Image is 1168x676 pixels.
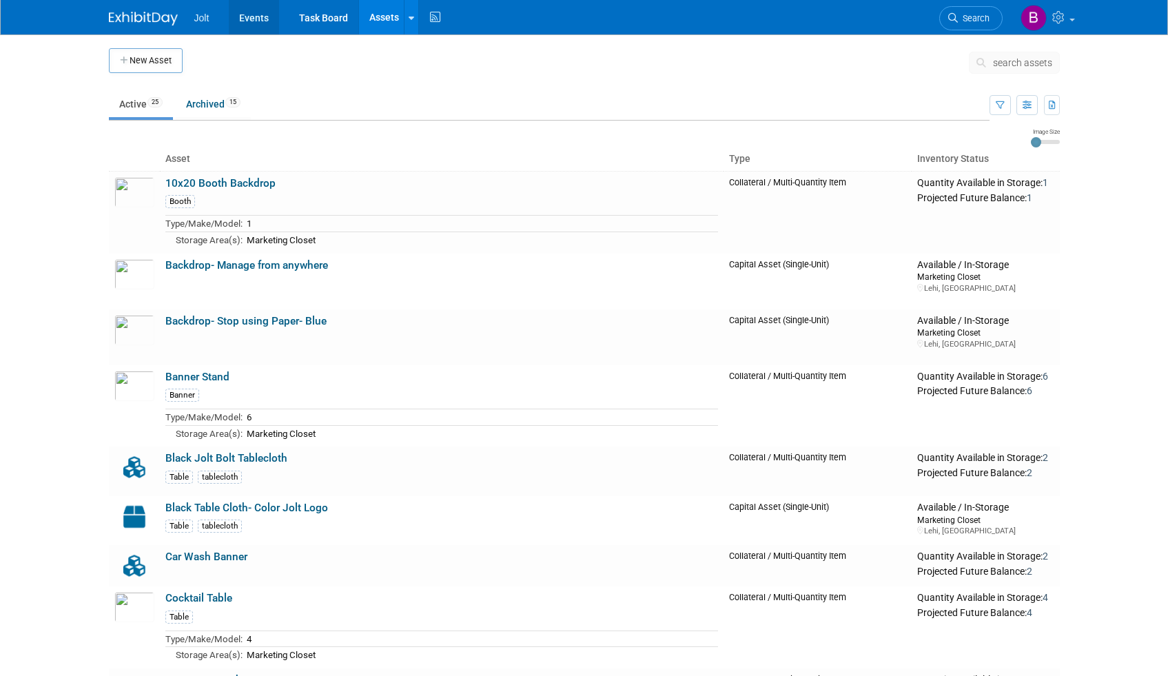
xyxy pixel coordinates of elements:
[917,514,1054,526] div: Marketing Closet
[176,650,243,660] span: Storage Area(s):
[917,283,1054,294] div: Lehi, [GEOGRAPHIC_DATA]
[724,545,912,586] td: Collateral / Multi-Quantity Item
[243,216,719,232] td: 1
[165,631,243,647] td: Type/Make/Model:
[958,13,990,23] span: Search
[1021,5,1047,31] img: Brooke Valderrama
[176,429,243,439] span: Storage Area(s):
[109,91,173,117] a: Active25
[724,586,912,668] td: Collateral / Multi-Quantity Item
[160,147,724,171] th: Asset
[165,195,195,208] div: Booth
[114,551,154,581] img: Collateral-Icon-2.png
[243,409,719,426] td: 6
[917,315,1054,327] div: Available / In-Storage
[165,389,199,402] div: Banner
[165,409,243,426] td: Type/Make/Model:
[917,563,1054,578] div: Projected Future Balance:
[724,496,912,546] td: Capital Asset (Single-Unit)
[1043,371,1048,382] span: 6
[176,235,243,245] span: Storage Area(s):
[243,232,719,247] td: Marketing Closet
[165,520,193,533] div: Table
[109,48,183,73] button: New Asset
[165,216,243,232] td: Type/Make/Model:
[917,592,1054,604] div: Quantity Available in Storage:
[993,57,1052,68] span: search assets
[917,271,1054,283] div: Marketing Closet
[1027,467,1032,478] span: 2
[939,6,1003,30] a: Search
[1043,592,1048,603] span: 4
[1043,551,1048,562] span: 2
[165,315,327,327] a: Backdrop- Stop using Paper- Blue
[724,147,912,171] th: Type
[165,177,276,190] a: 10x20 Booth Backdrop
[165,611,193,624] div: Table
[1027,566,1032,577] span: 2
[917,371,1054,383] div: Quantity Available in Storage:
[917,339,1054,349] div: Lehi, [GEOGRAPHIC_DATA]
[917,452,1054,464] div: Quantity Available in Storage:
[194,12,209,23] span: Jolt
[109,12,178,25] img: ExhibitDay
[1043,452,1048,463] span: 2
[917,327,1054,338] div: Marketing Closet
[917,604,1054,619] div: Projected Future Balance:
[917,526,1054,536] div: Lehi, [GEOGRAPHIC_DATA]
[198,471,242,484] div: tablecloth
[165,259,328,272] a: Backdrop- Manage from anywhere
[1027,385,1032,396] span: 6
[969,52,1060,74] button: search assets
[1043,177,1048,188] span: 1
[724,447,912,496] td: Collateral / Multi-Quantity Item
[114,452,154,482] img: Collateral-Icon-2.png
[198,520,242,533] div: tablecloth
[165,471,193,484] div: Table
[243,425,719,441] td: Marketing Closet
[165,452,287,464] a: Black Jolt Bolt Tablecloth
[1027,192,1032,203] span: 1
[917,382,1054,398] div: Projected Future Balance:
[1027,607,1032,618] span: 4
[917,190,1054,205] div: Projected Future Balance:
[917,502,1054,514] div: Available / In-Storage
[243,631,719,647] td: 4
[176,91,251,117] a: Archived15
[917,464,1054,480] div: Projected Future Balance:
[225,97,240,107] span: 15
[165,502,328,514] a: Black Table Cloth- Color Jolt Logo
[147,97,163,107] span: 25
[165,371,229,383] a: Banner Stand
[917,551,1054,563] div: Quantity Available in Storage:
[724,365,912,447] td: Collateral / Multi-Quantity Item
[917,259,1054,272] div: Available / In-Storage
[1031,127,1060,136] div: Image Size
[165,592,232,604] a: Cocktail Table
[917,177,1054,190] div: Quantity Available in Storage:
[114,502,154,532] img: Capital-Asset-Icon-2.png
[724,309,912,365] td: Capital Asset (Single-Unit)
[724,171,912,253] td: Collateral / Multi-Quantity Item
[165,551,247,563] a: Car Wash Banner
[243,647,719,663] td: Marketing Closet
[724,254,912,309] td: Capital Asset (Single-Unit)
